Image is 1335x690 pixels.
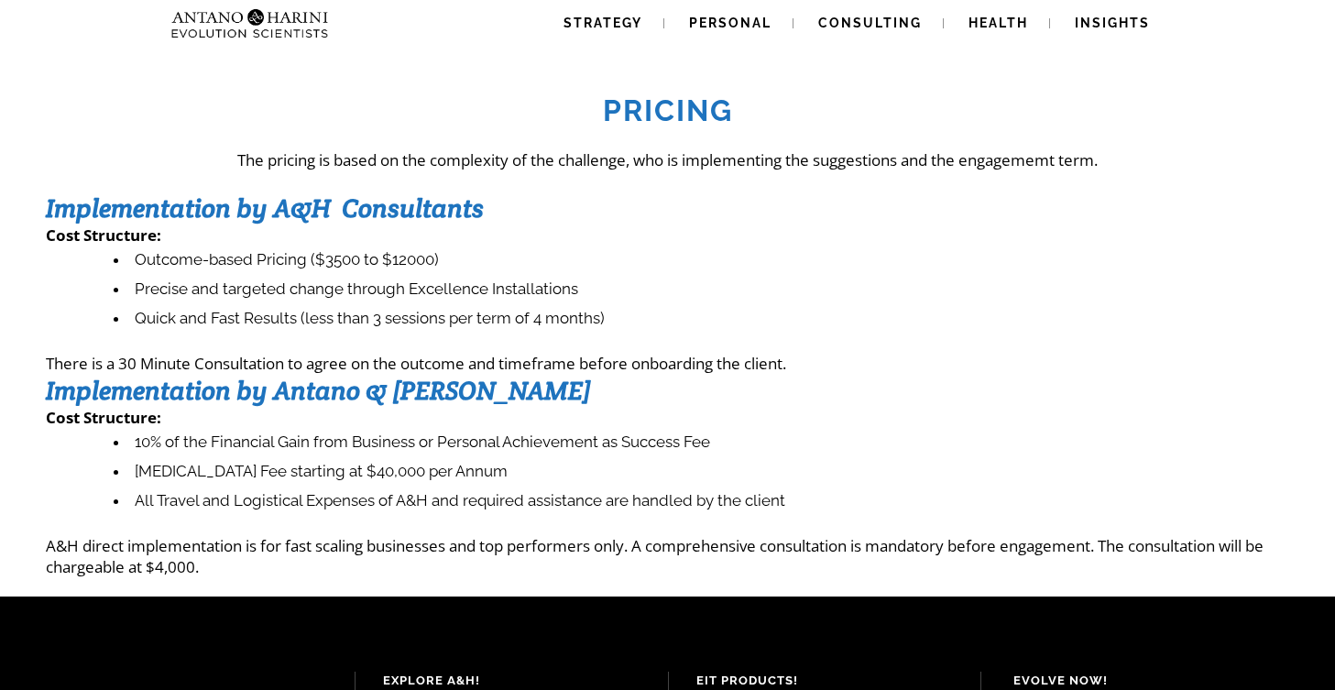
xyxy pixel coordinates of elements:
[114,246,1289,275] li: Outcome-based Pricing ($3500 to $12000)
[46,149,1289,170] p: The pricing is based on the complexity of the challenge, who is implementing the suggestions and ...
[114,428,1289,457] li: 10% of the Financial Gain from Business or Personal Achievement as Success Fee
[603,93,733,127] strong: Pricing
[564,16,642,30] span: Strategy
[114,275,1289,304] li: Precise and targeted change through Excellence Installations
[818,16,922,30] span: Consulting
[114,457,1289,487] li: [MEDICAL_DATA] Fee starting at $40,000 per Annum
[46,535,1289,577] p: A&H direct implementation is for fast scaling businesses and top performers only. A comprehensive...
[46,353,1289,374] p: There is a 30 Minute Consultation to agree on the outcome and timeframe before onboarding the cli...
[114,304,1289,334] li: Quick and Fast Results (less than 3 sessions per term of 4 months)
[46,192,484,225] strong: Implementation by A&H Consultants
[1013,672,1294,690] h4: Evolve Now!
[689,16,771,30] span: Personal
[46,225,157,246] strong: Cost Structure
[968,16,1028,30] span: Health
[46,374,591,407] strong: Implementation by Antano & [PERSON_NAME]
[46,407,161,428] strong: Cost Structure:
[1075,16,1150,30] span: Insights
[157,225,161,246] strong: :
[114,487,1289,516] li: All Travel and Logistical Expenses of A&H and required assistance are handled by the client
[696,672,954,690] h4: EIT Products!
[383,672,640,690] h4: Explore A&H!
